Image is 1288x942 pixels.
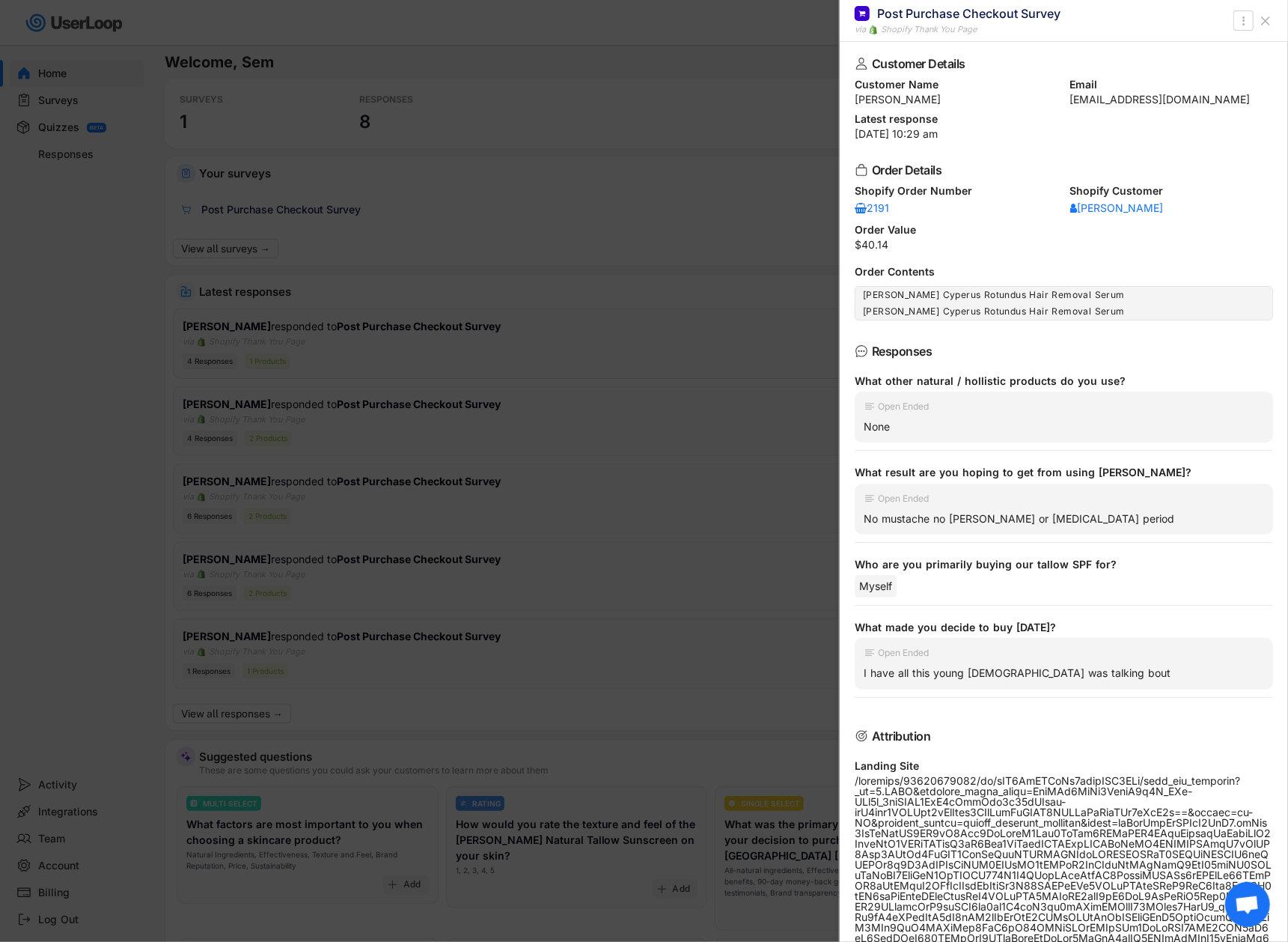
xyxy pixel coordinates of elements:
[878,648,929,657] div: Open Ended
[855,186,1058,196] div: Shopify Order Number
[1070,203,1164,213] div: [PERSON_NAME]
[855,621,1261,634] div: What made you decide to buy [DATE]?
[878,402,929,411] div: Open Ended
[855,466,1261,479] div: What result are you hoping to get from using [PERSON_NAME]?
[855,225,1273,235] div: Order Value
[872,58,1249,70] div: Customer Details
[864,666,1264,680] div: I have all this young [DEMOGRAPHIC_DATA] was talking bout
[1236,12,1251,30] button: 
[855,240,1273,250] div: $40.14
[864,420,1264,434] div: None
[1225,882,1270,927] div: Open chat
[863,306,1265,317] div: [PERSON_NAME] Cyperus Rotundus Hair Removal Serum
[881,23,977,36] div: Shopify Thank You Page
[855,558,1261,571] div: Who are you primarily buying our tallow SPF for?
[1070,201,1164,216] a: [PERSON_NAME]
[864,512,1264,526] div: No mustache no [PERSON_NAME] or [MEDICAL_DATA] period
[872,345,1249,357] div: Responses
[878,494,929,503] div: Open Ended
[855,201,900,216] a: 2191
[855,575,897,598] div: Myself
[1070,79,1274,90] div: Email
[855,129,1273,139] div: [DATE] 10:29 am
[1070,94,1274,105] div: [EMAIL_ADDRESS][DOMAIN_NAME]
[855,114,1273,124] div: Latest response
[877,5,1060,22] div: Post Purchase Checkout Survey
[855,203,900,213] div: 2191
[872,164,1249,176] div: Order Details
[863,289,1265,301] div: [PERSON_NAME] Cyperus Rotundus Hair Removal Serum
[855,374,1261,388] div: What other natural / hollistic products do you use?
[855,23,866,36] div: via
[1070,186,1274,196] div: Shopify Customer
[855,761,1273,771] div: Landing Site
[869,25,878,34] img: 1156660_ecommerce_logo_shopify_icon%20%281%29.png
[872,730,1249,742] div: Attribution
[855,79,1058,90] div: Customer Name
[855,94,1058,105] div: [PERSON_NAME]
[855,267,1273,277] div: Order Contents
[1242,13,1245,28] text: 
